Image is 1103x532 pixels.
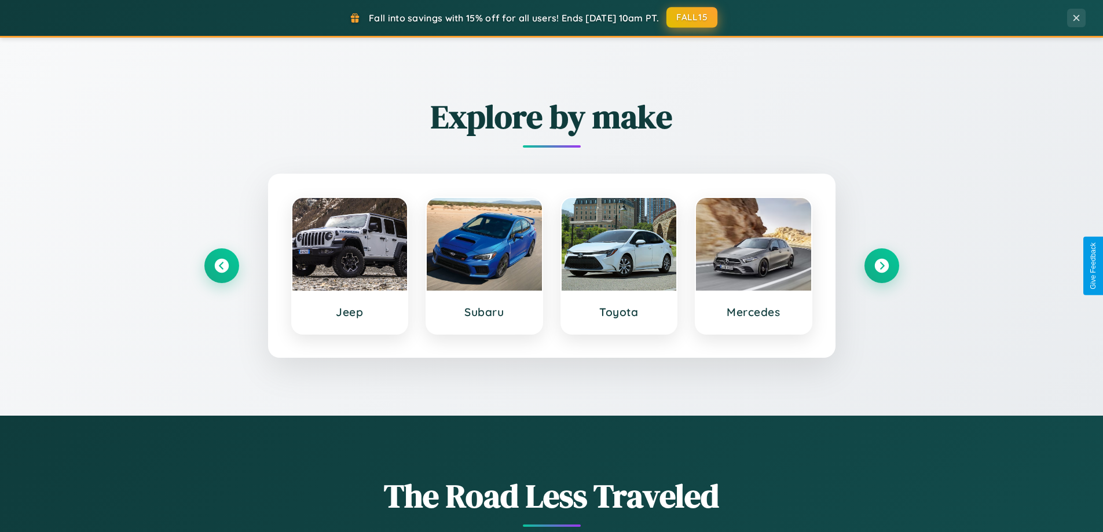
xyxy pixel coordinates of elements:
[304,305,396,319] h3: Jeep
[573,305,665,319] h3: Toyota
[708,305,800,319] h3: Mercedes
[204,94,899,139] h2: Explore by make
[666,7,717,28] button: FALL15
[438,305,530,319] h3: Subaru
[204,474,899,518] h1: The Road Less Traveled
[1089,243,1097,289] div: Give Feedback
[369,12,659,24] span: Fall into savings with 15% off for all users! Ends [DATE] 10am PT.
